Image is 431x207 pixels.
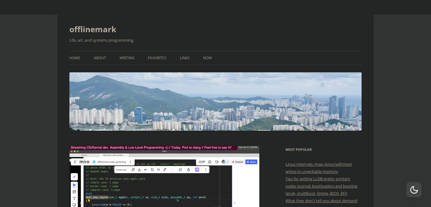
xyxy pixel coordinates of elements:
[286,161,352,174] a: Linux Internals: How /proc/self/mem writes to unwritable memory
[94,51,106,65] a: About
[286,146,362,153] h3: Most Popular
[69,51,80,65] a: Home
[69,36,362,44] h2: Life, art, and systems programming
[69,72,362,130] img: offlinemark
[180,51,190,65] a: Links
[286,183,357,196] a: osdev journal: bootloaders and booting (grub, multiboot, limine, BIOS, EFI)
[203,51,212,65] a: Now
[120,51,135,65] a: Writing
[69,22,116,36] a: offlinemark
[148,51,166,65] a: Favorites
[286,176,350,181] a: Tips for writing LLDB pretty printers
